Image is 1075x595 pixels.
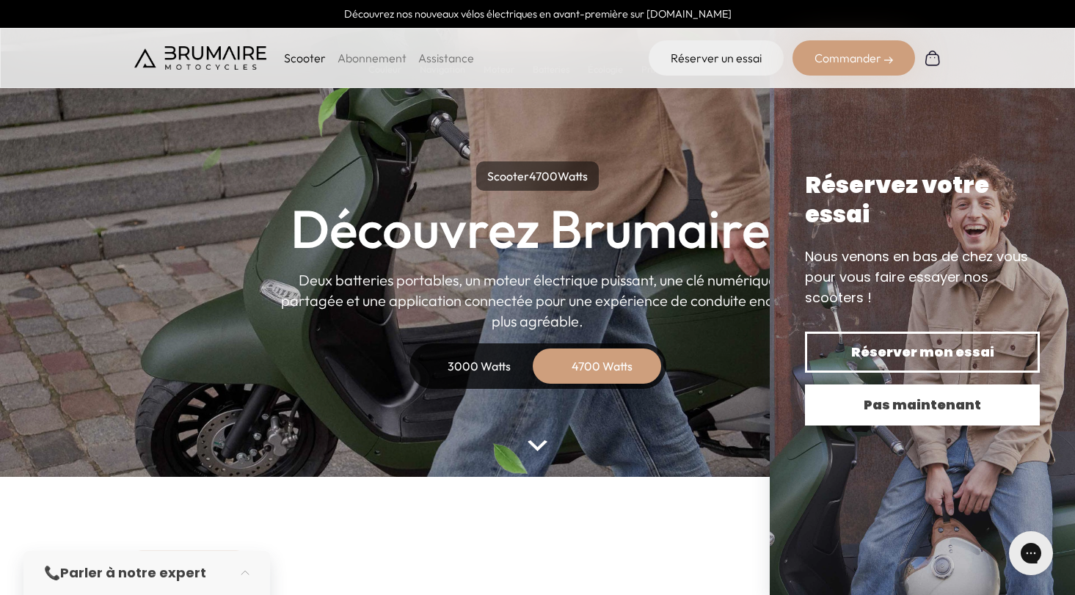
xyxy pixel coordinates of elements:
[338,51,407,65] a: Abonnement
[1002,526,1060,580] iframe: Gorgias live chat messenger
[792,40,915,76] div: Commander
[528,440,547,451] img: arrow-bottom.png
[284,49,326,67] p: Scooter
[544,348,661,384] div: 4700 Watts
[884,56,893,65] img: right-arrow-2.png
[649,40,784,76] a: Réserver un essai
[134,46,266,70] img: Brumaire Motocycles
[476,161,599,191] p: Scooter Watts
[924,49,941,67] img: Panier
[281,270,795,332] p: Deux batteries portables, un moteur électrique puissant, une clé numérique partagée et une applic...
[134,550,244,580] p: Caractéristiques
[420,348,538,384] div: 3000 Watts
[418,51,474,65] a: Assistance
[291,202,785,255] h1: Découvrez Brumaire.
[529,169,558,183] span: 4700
